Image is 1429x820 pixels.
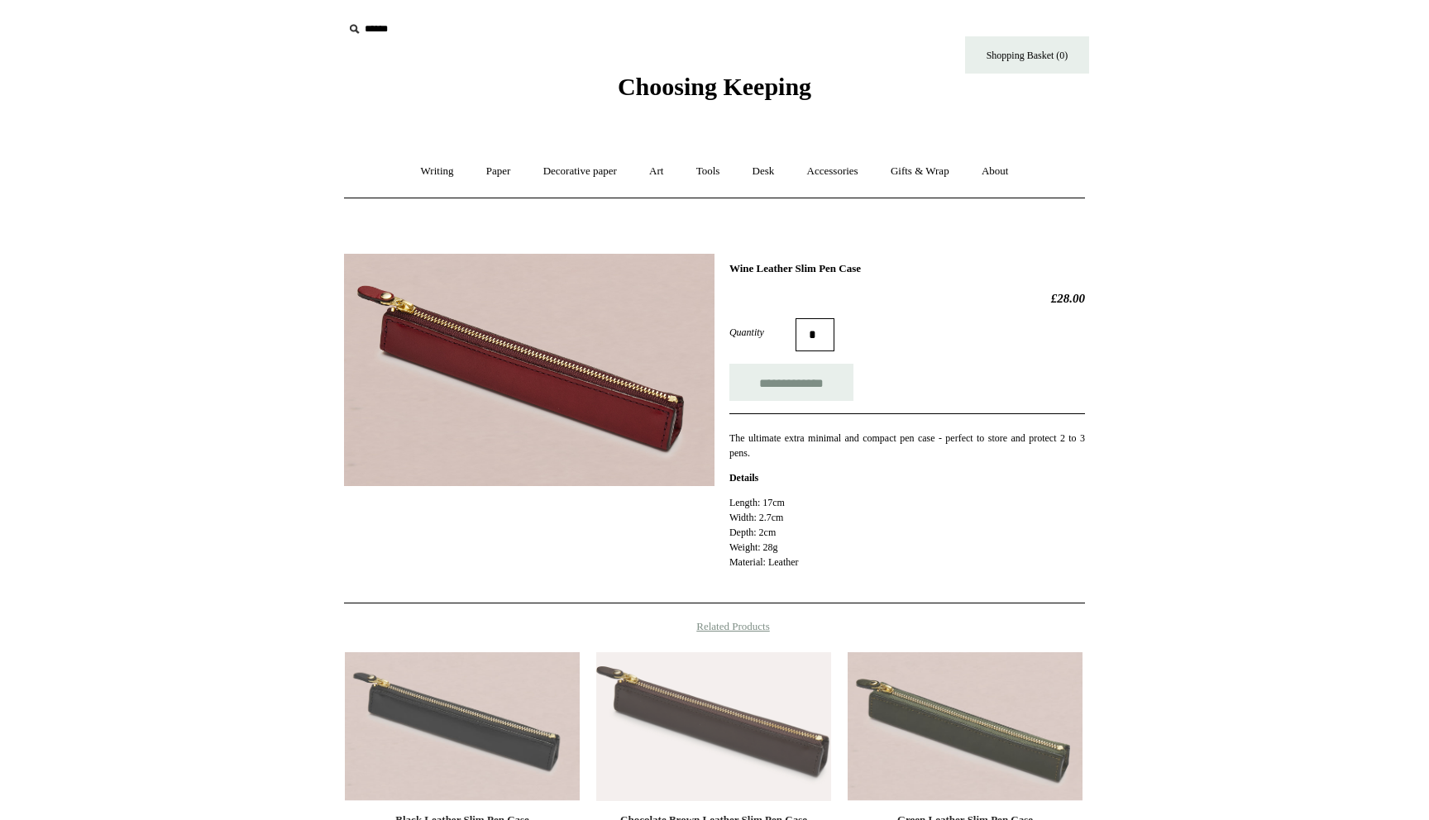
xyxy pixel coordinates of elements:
a: Black Leather Slim Pen Case Black Leather Slim Pen Case [345,652,580,801]
a: Green Leather Slim Pen Case Green Leather Slim Pen Case [848,652,1083,801]
h1: Wine Leather Slim Pen Case [729,262,1085,275]
a: Gifts & Wrap [876,150,964,193]
span: The ultimate extra minimal and compact pen case - perfect to store and protect 2 to 3 pens. [729,432,1085,459]
img: Chocolate Brown Leather Slim Pen Case [596,652,831,801]
p: Length: 17cm Width: 2.7cm Depth: 2cm Weight: 28g Material: Leather [729,495,1085,584]
h4: Related Products [301,620,1128,633]
a: About [967,150,1024,193]
span: Choosing Keeping [618,73,811,100]
a: Shopping Basket (0) [965,36,1089,74]
label: Quantity [729,325,796,340]
a: Decorative paper [528,150,632,193]
h2: £28.00 [729,291,1085,306]
img: Black Leather Slim Pen Case [345,652,580,801]
a: Art [634,150,678,193]
a: Tools [681,150,735,193]
a: Writing [406,150,469,193]
a: Paper [471,150,526,193]
img: Green Leather Slim Pen Case [848,652,1083,801]
strong: Details [729,472,758,484]
a: Desk [738,150,790,193]
a: Accessories [792,150,873,193]
img: Wine Leather Slim Pen Case [344,254,714,486]
a: Chocolate Brown Leather Slim Pen Case Chocolate Brown Leather Slim Pen Case [596,652,831,801]
a: Choosing Keeping [618,86,811,98]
